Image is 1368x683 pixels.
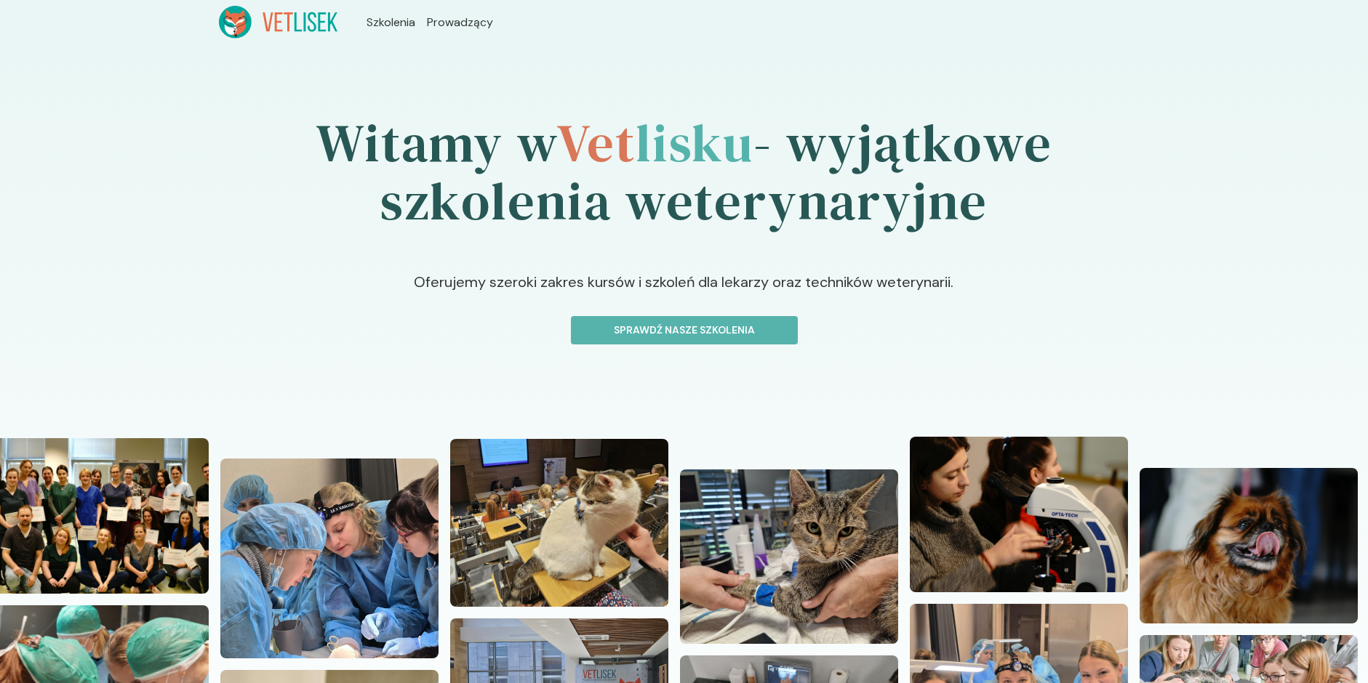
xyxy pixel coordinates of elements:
a: Prowadzący [427,14,493,31]
span: Vet [556,107,636,179]
img: Z2WOzZbqstJ98vaN_20241110_112957.jpg [220,458,439,658]
img: Z2WOn5bqstJ98vZ7_DSC06617.JPG [1140,468,1358,623]
button: Sprawdź nasze szkolenia [571,316,798,344]
img: Z2WOrpbqstJ98vaB_DSC04907.JPG [910,437,1128,592]
a: Szkolenia [367,14,415,31]
span: lisku [636,107,753,179]
p: Sprawdź nasze szkolenia [583,323,785,338]
img: Z2WOuJbqstJ98vaF_20221127_125425.jpg [680,469,898,644]
p: Oferujemy szeroki zakres kursów i szkoleń dla lekarzy oraz techników weterynarii. [228,271,1140,316]
h1: Witamy w - wyjątkowe szkolenia weterynaryjne [219,73,1150,271]
img: Z2WOx5bqstJ98vaI_20240512_101618.jpg [450,439,668,607]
